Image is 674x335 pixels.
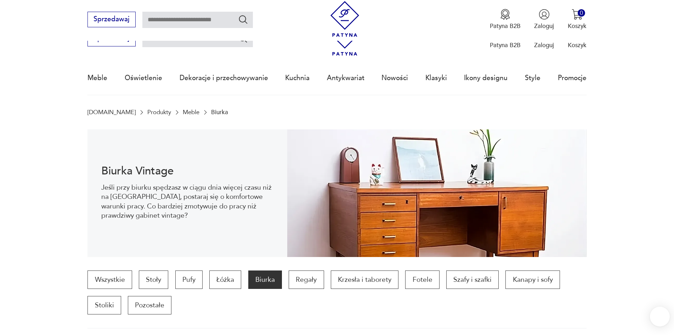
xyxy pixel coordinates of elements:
button: Zaloguj [534,9,554,30]
h1: Biurka Vintage [101,166,274,176]
iframe: Smartsupp widget button [650,307,670,326]
a: Kuchnia [285,62,310,94]
a: Meble [183,109,199,116]
a: Fotele [405,270,439,289]
p: Biurka [211,109,228,116]
a: Kanapy i sofy [505,270,560,289]
img: Ikonka użytkownika [539,9,550,20]
a: Łóżka [209,270,241,289]
a: Regały [289,270,324,289]
button: Szukaj [238,33,248,44]
a: Sprzedawaj [87,36,135,42]
img: Ikona medalu [500,9,511,20]
button: Sprzedawaj [87,12,135,27]
a: Produkty [147,109,171,116]
a: Sprzedawaj [87,17,135,23]
a: Ikony designu [464,62,508,94]
a: Nowości [381,62,408,94]
a: Promocje [558,62,587,94]
p: Koszyk [568,41,587,49]
a: Stoły [139,270,168,289]
a: Meble [87,62,107,94]
p: Zaloguj [534,41,554,49]
p: Zaloguj [534,22,554,30]
a: Pozostałe [128,296,171,314]
button: Szukaj [238,14,248,24]
a: Stoliki [87,296,121,314]
img: 217794b411677fc89fd9d93ef6550404.webp [287,129,587,257]
div: 0 [578,9,585,17]
a: Pufy [175,270,203,289]
a: Ikona medaluPatyna B2B [490,9,521,30]
a: Oświetlenie [125,62,162,94]
p: Jeśli przy biurku spędzasz w ciągu dnia więcej czasu niż na [GEOGRAPHIC_DATA], postaraj się o kom... [101,183,274,220]
p: Patyna B2B [490,22,521,30]
a: Klasyki [425,62,447,94]
button: 0Koszyk [568,9,587,30]
a: [DOMAIN_NAME] [87,109,136,116]
a: Antykwariat [327,62,364,94]
a: Krzesła i taborety [331,270,398,289]
a: Biurka [248,270,282,289]
img: Ikona koszyka [572,9,583,20]
a: Szafy i szafki [446,270,499,289]
a: Wszystkie [87,270,132,289]
a: Style [525,62,540,94]
button: Patyna B2B [490,9,521,30]
img: Patyna - sklep z meblami i dekoracjami vintage [327,1,363,37]
p: Koszyk [568,22,587,30]
a: Dekoracje i przechowywanie [180,62,268,94]
p: Patyna B2B [490,41,521,49]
